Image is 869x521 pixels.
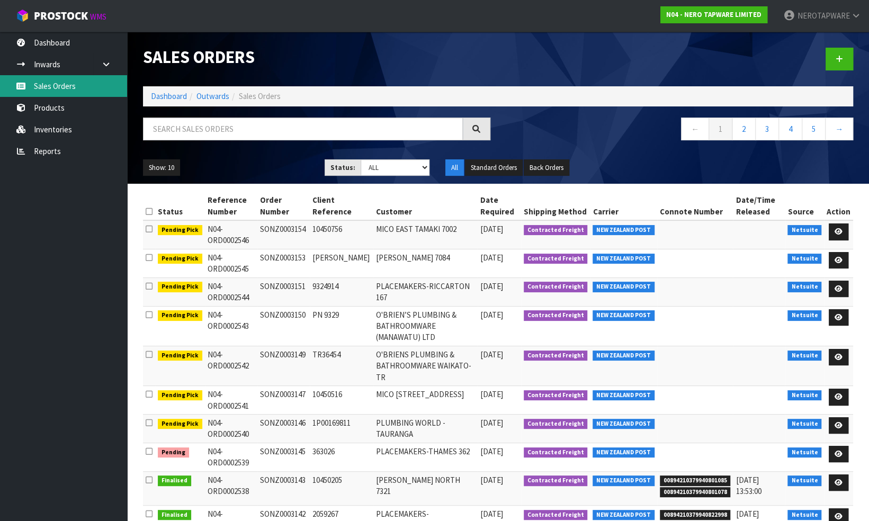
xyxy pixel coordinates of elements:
td: SONZ0003153 [257,249,310,277]
span: Sales Orders [239,91,281,101]
td: [PERSON_NAME] NORTH 7321 [373,471,478,505]
td: [PERSON_NAME] 7084 [373,249,478,277]
td: O'BRIEN’S PLUMBING & BATHROOMWARE (MANAWATU) LTD [373,306,478,346]
td: SONZ0003150 [257,306,310,346]
span: Netsuite [787,310,821,321]
span: Contracted Freight [524,510,588,520]
td: 10450516 [310,386,373,415]
span: Pending Pick [158,225,202,236]
td: N04-ORD0002545 [205,249,257,277]
button: Standard Orders [465,159,523,176]
span: Netsuite [787,475,821,486]
th: Connote Number [657,192,733,220]
th: Order Number [257,192,310,220]
th: Status [155,192,205,220]
th: Reference Number [205,192,257,220]
a: Dashboard [151,91,187,101]
span: NEW ZEALAND POST [593,282,655,292]
td: N04-ORD0002541 [205,386,257,415]
span: 00894210379940801078 [660,487,731,498]
td: O'BRIENS PLUMBING & BATHROOMWARE WAIKATO-TR [373,346,478,385]
span: Contracted Freight [524,447,588,458]
span: NEW ZEALAND POST [593,310,655,321]
td: 10450205 [310,471,373,505]
span: Netsuite [787,254,821,264]
span: Finalised [158,510,191,520]
button: All [445,159,464,176]
td: N04-ORD0002538 [205,471,257,505]
th: Client Reference [310,192,373,220]
span: Contracted Freight [524,282,588,292]
span: Netsuite [787,282,821,292]
span: [DATE] [480,224,503,234]
span: Pending Pick [158,282,202,292]
td: N04-ORD0002546 [205,220,257,249]
td: SONZ0003143 [257,471,310,505]
span: NEW ZEALAND POST [593,225,655,236]
th: Customer [373,192,478,220]
td: 10450756 [310,220,373,249]
th: Date/Time Released [733,192,785,220]
span: NEW ZEALAND POST [593,447,655,458]
td: PLACEMAKERS-RICCARTON 167 [373,277,478,306]
small: WMS [90,12,106,22]
span: NEW ZEALAND POST [593,351,655,361]
a: → [825,118,853,140]
td: SONZ0003146 [257,414,310,443]
span: [DATE] [480,310,503,320]
span: [DATE] [480,446,503,456]
td: PLUMBING WORLD - TAURANGA [373,414,478,443]
td: 1P00169811 [310,414,373,443]
span: NEW ZEALAND POST [593,510,655,520]
a: 2 [732,118,756,140]
td: SONZ0003151 [257,277,310,306]
strong: N04 - NERO TAPWARE LIMITED [666,10,762,19]
span: [DATE] [480,475,503,485]
td: 363026 [310,443,373,471]
span: Netsuite [787,225,821,236]
td: SONZ0003147 [257,386,310,415]
th: Source [785,192,824,220]
span: [DATE] [480,509,503,519]
span: Pending Pick [158,254,202,264]
th: Shipping Method [521,192,590,220]
span: Pending Pick [158,310,202,321]
span: [DATE] [480,253,503,263]
button: Back Orders [524,159,569,176]
td: MICO [STREET_ADDRESS] [373,386,478,415]
a: 5 [802,118,826,140]
span: NEROTAPWARE [797,11,849,21]
td: SONZ0003145 [257,443,310,471]
span: Contracted Freight [524,254,588,264]
span: [DATE] [480,281,503,291]
td: N04-ORD0002539 [205,443,257,471]
strong: Status: [330,163,355,172]
td: TR36454 [310,346,373,385]
span: Finalised [158,475,191,486]
span: Netsuite [787,419,821,429]
a: 1 [709,118,732,140]
span: Pending [158,447,189,458]
td: N04-ORD0002543 [205,306,257,346]
a: 4 [778,118,802,140]
td: SONZ0003154 [257,220,310,249]
span: Netsuite [787,390,821,401]
span: Pending Pick [158,419,202,429]
span: NEW ZEALAND POST [593,475,655,486]
span: Contracted Freight [524,419,588,429]
span: Pending Pick [158,390,202,401]
a: ← [681,118,709,140]
td: PLACEMAKERS-THAMES 362 [373,443,478,471]
span: Contracted Freight [524,351,588,361]
td: N04-ORD0002540 [205,414,257,443]
td: N04-ORD0002544 [205,277,257,306]
span: [DATE] [480,389,503,399]
span: NEW ZEALAND POST [593,390,655,401]
span: [DATE] [480,418,503,428]
span: Contracted Freight [524,390,588,401]
span: ProStock [34,9,88,23]
a: 3 [755,118,779,140]
span: [DATE] [480,349,503,360]
span: [DATE] 13:53:00 [736,475,761,496]
span: 00894210379940801085 [660,475,731,486]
